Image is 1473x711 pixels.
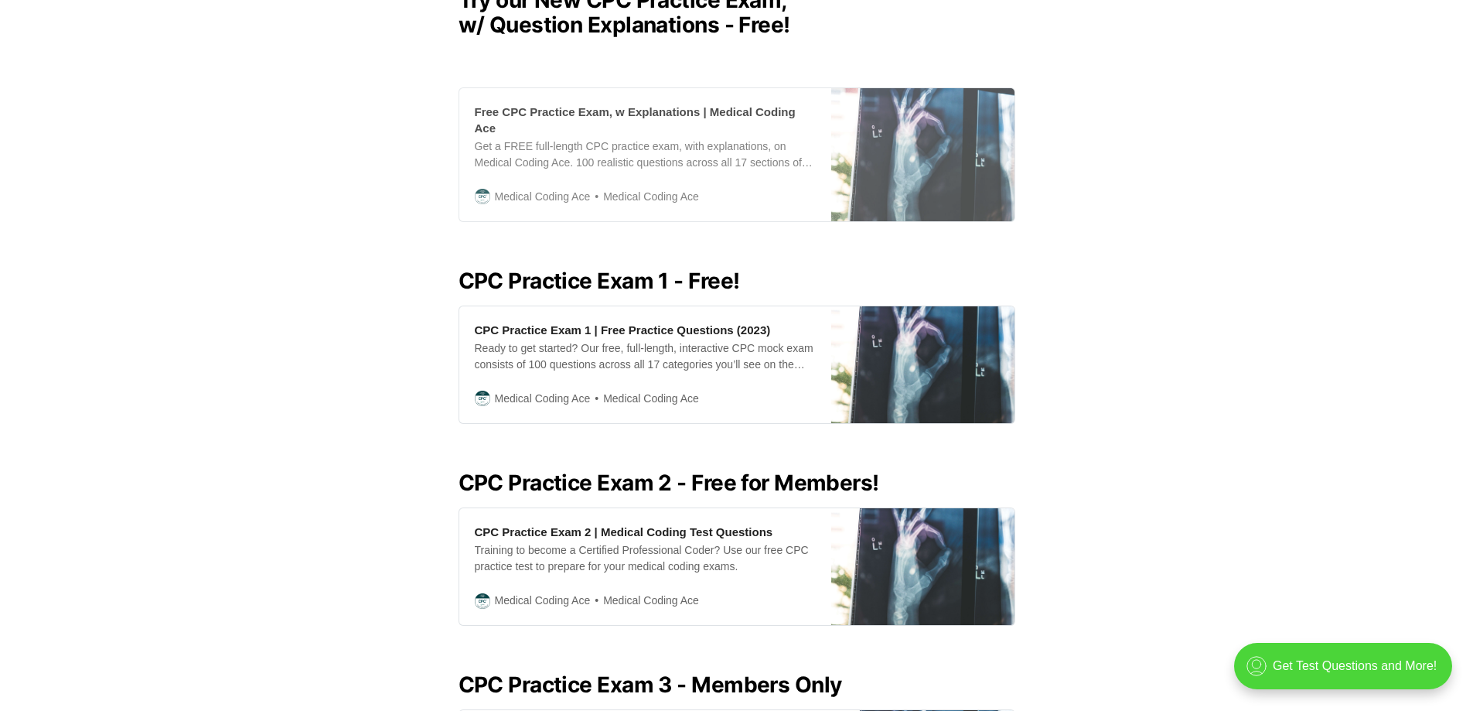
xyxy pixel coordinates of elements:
[495,592,591,609] span: Medical Coding Ace
[475,340,816,373] div: Ready to get started? Our free, full-length, interactive CPC mock exam consists of 100 questions ...
[475,524,773,540] div: CPC Practice Exam 2 | Medical Coding Test Questions
[459,672,1015,697] h2: CPC Practice Exam 3 - Members Only
[590,390,699,408] span: Medical Coding Ace
[1221,635,1473,711] iframe: portal-trigger
[495,390,591,407] span: Medical Coding Ace
[475,542,816,575] div: Training to become a Certified Professional Coder? Use our free CPC practice test to prepare for ...
[459,470,1015,495] h2: CPC Practice Exam 2 - Free for Members!
[590,592,699,610] span: Medical Coding Ace
[459,87,1015,222] a: Free CPC Practice Exam, w Explanations | Medical Coding AceGet a FREE full-length CPC practice ex...
[475,322,771,338] div: CPC Practice Exam 1 | Free Practice Questions (2023)
[495,188,591,205] span: Medical Coding Ace
[475,138,816,171] div: Get a FREE full-length CPC practice exam, with explanations, on Medical Coding Ace. 100 realistic...
[459,268,1015,293] h2: CPC Practice Exam 1 - Free!
[459,508,1015,626] a: CPC Practice Exam 2 | Medical Coding Test QuestionsTraining to become a Certified Professional Co...
[459,306,1015,424] a: CPC Practice Exam 1 | Free Practice Questions (2023)Ready to get started? Our free, full-length, ...
[590,188,699,206] span: Medical Coding Ace
[475,104,816,136] div: Free CPC Practice Exam, w Explanations | Medical Coding Ace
